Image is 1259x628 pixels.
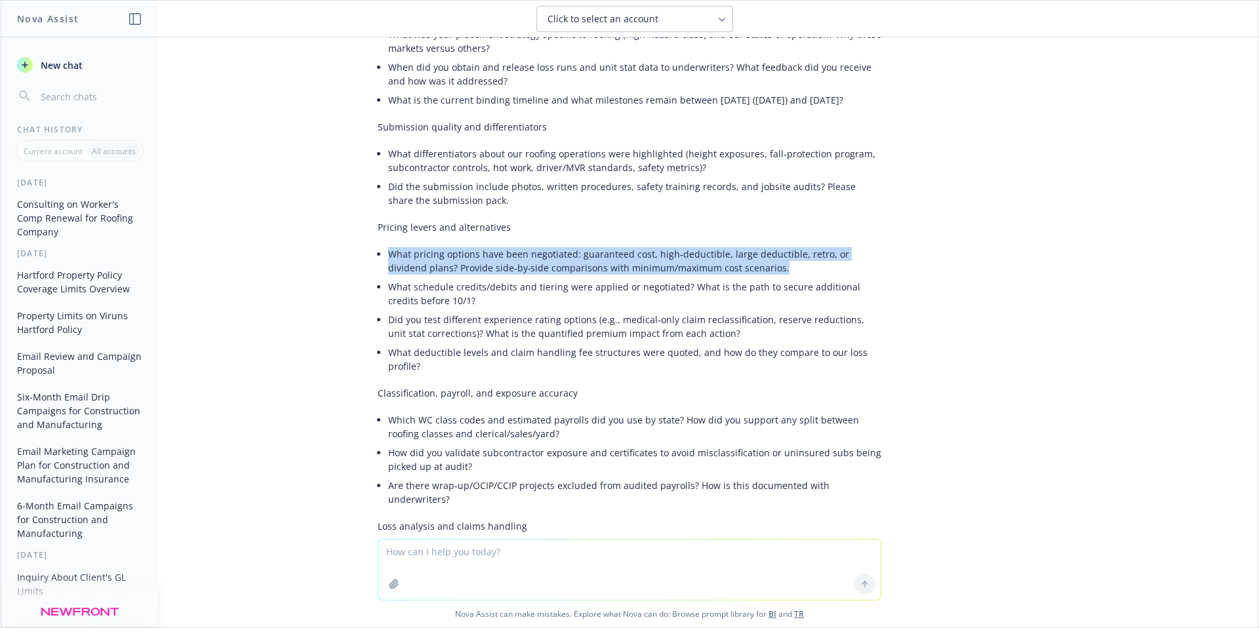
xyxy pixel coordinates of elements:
[6,600,1253,627] span: Nova Assist can make mistakes. Explore what Nova can do: Browse prompt library for and
[38,87,142,106] input: Search chats
[1,248,158,259] div: [DATE]
[24,146,83,157] p: Current account
[378,120,881,134] p: Submission quality and differentiators
[12,345,148,381] button: Email Review and Campaign Proposal
[388,177,881,210] li: Did the submission include photos, written procedures, safety training records, and jobsite audit...
[1,177,158,188] div: [DATE]
[794,608,804,619] a: TR
[12,193,148,243] button: Consulting on Worker's Comp Renewal for Roofing Company
[388,277,881,310] li: What schedule credits/debits and tiering were applied or negotiated? What is the path to secure a...
[388,310,881,343] li: Did you test different experience rating options (e.g., medical‑only claim reclassification, rese...
[12,264,148,300] button: Hartford Property Policy Coverage Limits Overview
[38,58,83,72] span: New chat
[17,12,79,26] h1: Nova Assist
[1,549,158,560] div: [DATE]
[12,386,148,435] button: Six-Month Email Drip Campaigns for Construction and Manufacturing
[388,476,881,509] li: Are there wrap‑up/OCIP/CCIP projects excluded from audited payrolls? How is this documented with ...
[12,305,148,340] button: Property Limits on Viruns Hartford Policy
[388,245,881,277] li: What pricing options have been negotiated: guaranteed cost, high‑deductible, large deductible, re...
[12,566,148,602] button: Inquiry About Client's GL Limits
[378,220,881,234] p: Pricing levers and alternatives
[388,25,881,58] li: What was your placement strategy specific to roofing (high‑hazard class) and our states of operat...
[92,146,136,157] p: All accounts
[769,608,776,619] a: BI
[12,53,148,77] button: New chat
[12,441,148,490] button: Email Marketing Campaign Plan for Construction and Manufacturing Insurance
[388,58,881,90] li: When did you obtain and release loss runs and unit stat data to underwriters? What feedback did y...
[536,6,733,32] button: Click to select an account
[548,12,658,26] span: Click to select an account
[388,410,881,443] li: Which WC class codes and estimated payrolls did you use by state? How did you support any split b...
[388,343,881,376] li: What deductible levels and claim handling fee structures were quoted, and how do they compare to ...
[388,90,881,109] li: What is the current binding timeline and what milestones remain between [DATE] ([DATE]) and [DATE]?
[388,443,881,476] li: How did you validate subcontractor exposure and certificates to avoid misclassification or uninsu...
[378,519,881,533] p: Loss analysis and claims handling
[1,124,158,135] div: Chat History
[388,144,881,177] li: What differentiators about our roofing operations were highlighted (height exposures, fall‑protec...
[378,386,881,400] p: Classification, payroll, and exposure accuracy
[12,495,148,544] button: 6-Month Email Campaigns for Construction and Manufacturing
